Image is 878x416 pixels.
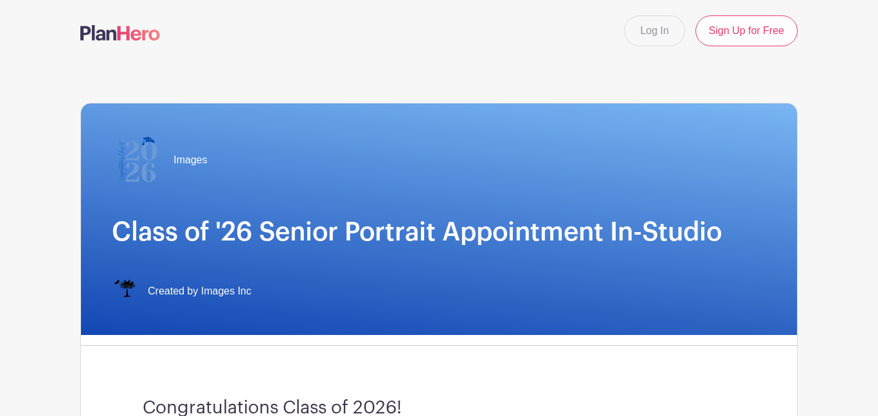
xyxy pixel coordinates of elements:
[624,15,685,46] a: Log In
[80,25,160,41] img: logo-507f7623f17ff9eddc593b1ce0a138ce2505c220e1c5a4e2b4648c50719b7d32.svg
[174,152,207,168] span: Images
[695,15,798,46] a: Sign Up for Free
[112,278,138,304] img: IMAGES%20logo%20transparenT%20PNG%20s.png
[112,134,163,186] img: 2026%20logo%20(2).png
[112,217,766,248] h1: Class of '26 Senior Portrait Appointment In-Studio
[148,284,251,299] span: Created by Images Inc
